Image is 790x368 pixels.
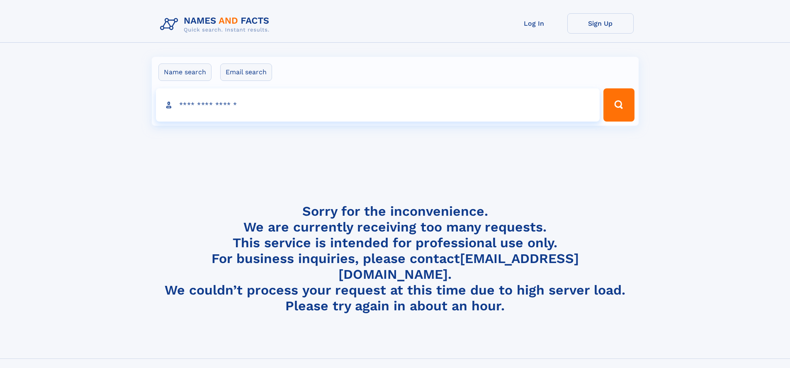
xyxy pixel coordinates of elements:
[501,13,567,34] a: Log In
[220,63,272,81] label: Email search
[338,251,579,282] a: [EMAIL_ADDRESS][DOMAIN_NAME]
[603,88,634,122] button: Search Button
[156,88,600,122] input: search input
[157,13,276,36] img: Logo Names and Facts
[158,63,211,81] label: Name search
[157,203,634,314] h4: Sorry for the inconvenience. We are currently receiving too many requests. This service is intend...
[567,13,634,34] a: Sign Up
